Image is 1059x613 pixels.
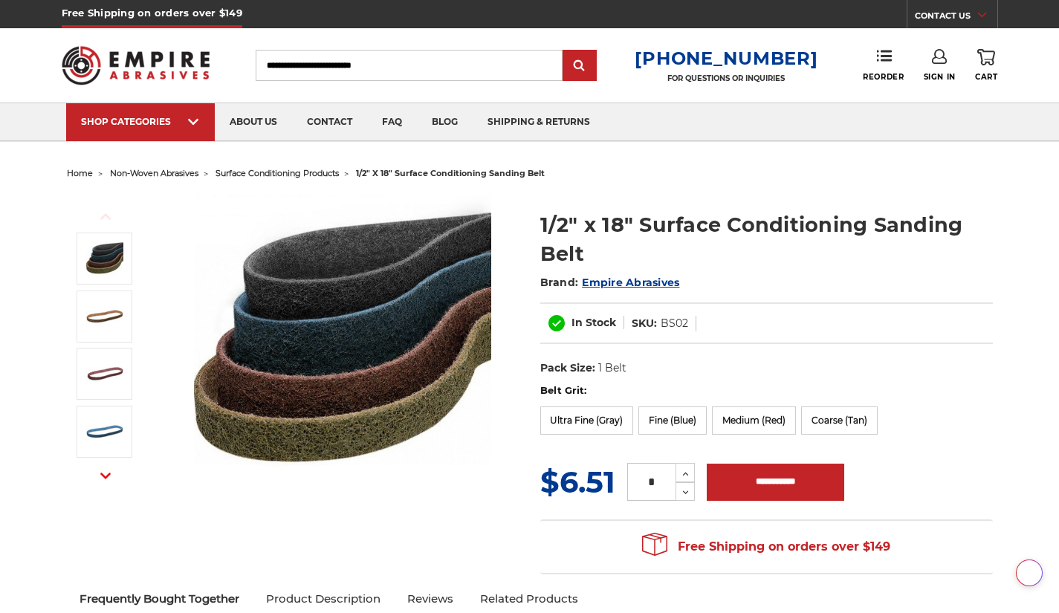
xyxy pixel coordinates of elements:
[975,72,997,82] span: Cart
[661,316,688,331] dd: BS02
[417,103,473,141] a: blog
[635,48,817,69] a: [PHONE_NUMBER]
[598,360,626,376] dd: 1 Belt
[88,201,123,233] button: Previous
[86,240,123,277] img: Surface Conditioning Sanding Belts
[356,168,545,178] span: 1/2" x 18" surface conditioning sanding belt
[194,195,491,491] img: Surface Conditioning Sanding Belts
[540,210,993,268] h1: 1/2" x 18" Surface Conditioning Sanding Belt
[292,103,367,141] a: contact
[571,316,616,329] span: In Stock
[540,360,595,376] dt: Pack Size:
[540,276,579,289] span: Brand:
[863,72,904,82] span: Reorder
[62,36,210,94] img: Empire Abrasives
[86,355,123,392] img: 1/2"x18" Medium Surface Conditioning Belt
[215,103,292,141] a: about us
[67,168,93,178] a: home
[924,72,956,82] span: Sign In
[110,168,198,178] a: non-woven abrasives
[86,413,123,450] img: 1/2"x18" Fine Surface Conditioning Belt
[642,532,890,562] span: Free Shipping on orders over $149
[540,383,993,398] label: Belt Grit:
[635,74,817,83] p: FOR QUESTIONS OR INQUIRIES
[582,276,679,289] a: Empire Abrasives
[540,464,615,500] span: $6.51
[915,7,997,28] a: CONTACT US
[632,316,657,331] dt: SKU:
[473,103,605,141] a: shipping & returns
[367,103,417,141] a: faq
[86,298,123,335] img: 1/2"x18" Coarse Surface Conditioning Belt
[216,168,339,178] a: surface conditioning products
[81,116,200,127] div: SHOP CATEGORIES
[975,49,997,82] a: Cart
[88,460,123,492] button: Next
[565,51,595,81] input: Submit
[863,49,904,81] a: Reorder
